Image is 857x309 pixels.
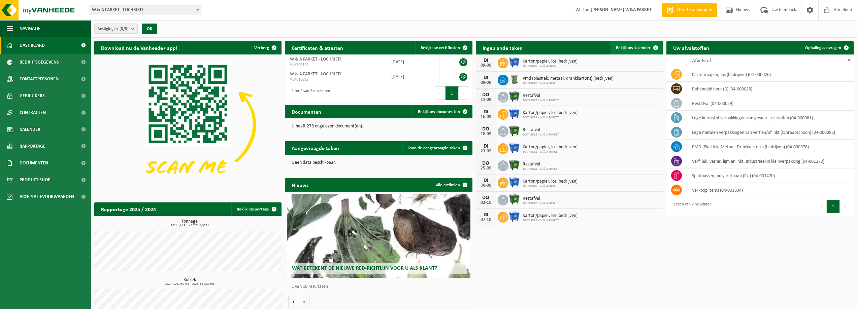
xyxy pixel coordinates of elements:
p: 1 van 10 resultaten [292,284,469,289]
span: 10-749818 - W & A PARKET [523,133,559,137]
div: 16-09 [479,115,493,119]
td: behandeld hout (B) (04-000028) [687,82,854,96]
span: Karton/papier, los (bedrijven) [523,59,578,64]
div: DI [479,212,493,218]
div: DI [479,75,493,80]
count: (3/3) [120,27,129,31]
a: Wat betekent de nieuwe RED-richtlijn voor u als klant? [287,194,470,278]
div: 02-10 [479,200,493,205]
span: Restafval [523,196,559,201]
td: lege kunststof verpakkingen van gevaarlijke stoffen (04-000081) [687,111,854,125]
div: DO [479,195,493,200]
span: Restafval [523,162,559,167]
span: Karton/papier, los (bedrijven) [523,110,578,116]
span: 10-749818 - W & A PARKET [523,116,578,120]
span: Karton/papier, los (bedrijven) [523,213,578,219]
span: 10-749818 - W & A PARKET [523,81,614,85]
span: W & A PARKET - LOCHRISTI [290,72,341,77]
div: 18-09 [479,132,493,137]
a: Toon de aangevraagde taken [402,141,472,155]
div: 1 tot 2 van 2 resultaten [288,86,330,101]
img: WB-1100-HPE-BE-01 [508,177,520,188]
div: 09-09 [479,63,493,68]
img: Download de VHEPlus App [94,54,282,195]
span: Dashboard [20,37,45,54]
div: DI [479,178,493,183]
h3: Tonnage [98,219,282,227]
div: 07-10 [479,218,493,222]
td: restafval (04-000029) [687,96,854,111]
p: Geen data beschikbaar. [292,160,465,165]
span: Bekijk uw certificaten [421,46,460,50]
h2: Ingeplande taken [476,41,529,54]
span: Bekijk uw kalender [616,46,651,50]
span: 10-749818 - W & A PARKET [523,201,559,205]
span: W & A PARKET - LOCHRISTI [290,57,341,62]
td: lege metalen verpakkingen van verf en/of inkt (schraapschoon) (04-000082) [687,125,854,140]
div: 30-09 [479,183,493,188]
span: W & A PARKET - LOCHRISTI [89,5,201,15]
a: Bekijk uw kalender [611,41,662,54]
td: [DATE] [386,69,439,84]
img: WB-1100-HPE-GN-01 [508,91,520,102]
button: Next [840,200,850,213]
img: WB-1100-HPE-BE-01 [508,211,520,222]
span: Verberg [254,46,269,50]
span: VLA616022 [290,77,381,82]
div: DI [479,144,493,149]
span: Offerte aanvragen [675,7,714,13]
td: spuitbussen, polyurethaan (PU) (04-001470) [687,168,854,183]
span: Toon de aangevraagde taken [408,146,460,150]
div: 25-09 [479,166,493,171]
span: Bedrijfsgegevens [20,54,59,71]
td: PMD (Plastiek, Metaal, Drankkartons) (bedrijven) (04-000978) [687,140,854,154]
div: DI [479,58,493,63]
span: 10-749818 - W & A PARKET [523,184,578,188]
h2: Uw afvalstoffen [666,41,716,54]
h3: Kubiek [98,278,282,286]
td: karton/papier, los (bedrijven) (04-000026) [687,67,854,82]
span: Wat betekent de nieuwe RED-richtlijn voor u als klant? [292,266,437,271]
h2: Documenten [285,105,328,118]
span: 10-749818 - W & A PARKET [523,99,559,103]
button: Vorige [288,295,299,308]
span: Restafval [523,127,559,133]
span: 2024: 4,191 t - 2025: 2,605 t [98,224,282,227]
img: WB-1100-HPE-BE-01 [508,108,520,119]
span: Gebruikers [20,87,45,104]
span: Pmd (plastiek, metaal, drankkartons) (bedrijven) [523,76,614,81]
button: Volgende [299,295,309,308]
button: 1 [446,86,459,100]
img: WB-0240-HPE-GN-50 [508,74,520,85]
a: Bekijk rapportage [231,202,281,216]
img: WB-1100-HPE-BE-01 [508,56,520,68]
h2: Rapportage 2025 / 2024 [94,202,163,216]
button: Next [459,86,469,100]
span: Afvalstof [692,58,711,64]
div: 09-09 [479,80,493,85]
span: VLA705140 [290,62,381,68]
div: DO [479,161,493,166]
div: 11-09 [479,98,493,102]
a: Ophaling aanvragen [800,41,853,54]
div: DI [479,109,493,115]
span: 10-749818 - W & A PARKET [523,167,559,171]
span: Karton/papier, los (bedrijven) [523,145,578,150]
span: 10-749818 - W & A PARKET [523,64,578,68]
a: Offerte aanvragen [662,3,717,17]
span: 10-749818 - W & A PARKET [523,219,578,223]
img: WB-1100-HPE-GN-01 [508,125,520,137]
span: Vestigingen [98,24,129,34]
button: 1 [827,200,840,213]
button: Previous [816,200,827,213]
div: DO [479,126,493,132]
img: WB-1100-HPE-GN-01 [508,159,520,171]
span: Rapportage [20,138,45,155]
button: Previous [435,86,446,100]
span: Product Shop [20,171,50,188]
span: Acceptatievoorwaarden [20,188,74,205]
h2: Download nu de Vanheede+ app! [94,41,184,54]
h2: Aangevraagde taken [285,141,346,154]
span: Bekijk uw documenten [418,110,460,114]
td: [DATE] [386,54,439,69]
